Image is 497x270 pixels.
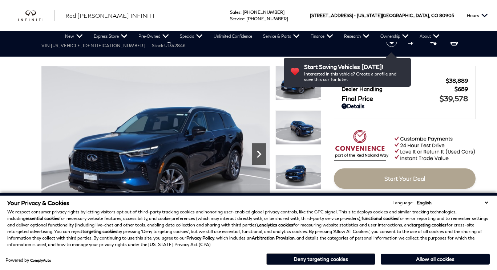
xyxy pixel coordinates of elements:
[275,66,321,100] img: Certified Used 2022 Grand Blue INFINITI LUXE image 1
[415,199,490,206] select: Language Select
[208,31,258,42] a: Unlimited Confidence
[381,254,490,265] button: Allow all cookies
[414,31,445,42] a: About
[342,94,440,102] span: Final Price
[65,11,154,20] a: Red [PERSON_NAME] INFINITI
[186,235,214,241] a: Privacy Policy
[342,86,454,92] span: Dealer Handling
[18,10,54,21] img: INFINITI
[246,16,288,21] a: [PHONE_NUMBER]
[230,9,241,15] span: Sales
[375,31,414,42] a: Ownership
[241,9,242,15] span: :
[230,16,244,21] span: Service
[174,31,208,42] a: Specials
[305,31,339,42] a: Finance
[243,9,284,15] a: [PHONE_NUMBER]
[310,13,454,18] a: [STREET_ADDRESS] • [US_STATE][GEOGRAPHIC_DATA], CO 80905
[60,31,88,42] a: New
[412,222,447,228] strong: targeting cookies
[41,66,270,237] img: Certified Used 2022 Grand Blue INFINITI LUXE image 1
[60,31,445,42] nav: Main Navigation
[440,94,468,103] span: $39,578
[334,168,476,189] a: Start Your Deal
[407,36,418,47] button: Compare vehicle
[152,43,164,48] span: Stock:
[275,155,321,189] img: Certified Used 2022 Grand Blue INFINITI LUXE image 3
[259,222,293,228] strong: analytics cookies
[275,110,321,145] img: Certified Used 2022 Grand Blue INFINITI LUXE image 2
[7,209,490,248] p: We respect consumer privacy rights by letting visitors opt out of third-party tracking cookies an...
[339,31,375,42] a: Research
[88,31,133,42] a: Express Store
[41,43,51,48] span: VIN:
[252,143,266,165] div: Next
[342,77,446,84] span: Red [PERSON_NAME]
[252,235,295,241] strong: Arbitration Provision
[258,31,305,42] a: Service & Parts
[65,12,154,19] span: Red [PERSON_NAME] INFINITI
[361,216,398,221] strong: functional cookies
[5,258,51,262] div: Powered by
[51,43,145,48] span: [US_VEHICLE_IDENTIFICATION_NUMBER]
[266,253,375,265] button: Deny targeting cookies
[18,10,54,21] a: infiniti
[342,94,468,103] a: Final Price $39,578
[392,201,413,205] div: Language:
[446,77,468,84] span: $38,889
[342,77,468,84] a: Red [PERSON_NAME] $38,889
[342,86,468,92] a: Dealer Handling $689
[25,216,59,221] strong: essential cookies
[244,16,245,21] span: :
[342,103,468,109] a: Details
[30,258,51,262] a: ComplyAuto
[384,175,425,182] span: Start Your Deal
[164,43,186,48] span: UI342846
[7,199,69,206] span: Your Privacy & Cookies
[454,86,468,92] span: $689
[82,229,117,234] strong: targeting cookies
[133,31,174,42] a: Pre-Owned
